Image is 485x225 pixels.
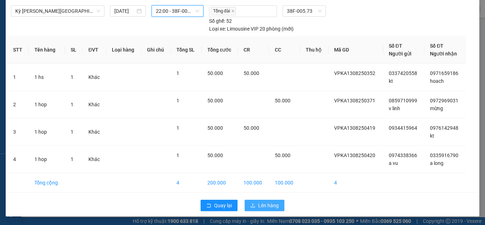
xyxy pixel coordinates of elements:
td: 200.000 [202,173,238,193]
span: Loại xe: [209,25,226,33]
span: Tổng đài [211,7,236,15]
span: 50.000 [207,125,223,131]
th: Thu hộ [300,36,328,64]
th: ĐVT [83,36,107,64]
span: 50.000 [244,125,259,131]
span: 50.000 [275,152,290,158]
span: 50.000 [207,70,223,76]
td: 1 hs [29,64,65,91]
span: 22:00 - 38F-005.73 [156,6,200,16]
td: 4 [7,146,29,173]
th: Tổng SL [171,36,201,64]
span: v linh [389,106,400,111]
span: 0859710999 [389,98,417,103]
span: 1 [176,70,179,76]
span: 0972969031 [430,98,458,103]
th: Loại hàng [106,36,141,64]
span: 50.000 [244,70,259,76]
span: 50.000 [207,98,223,103]
th: Mã GD [328,36,383,64]
span: kt [389,78,393,84]
span: upload [250,203,255,209]
button: uploadLên hàng [245,200,284,211]
span: a vu [389,160,398,166]
td: 4 [328,173,383,193]
td: 1 hop [29,146,65,173]
td: 1 hop [29,118,65,146]
td: 3 [7,118,29,146]
td: 1 [7,64,29,91]
span: close [231,9,235,13]
span: 0335916790 [430,152,458,158]
span: 38F-005.73 [287,6,322,16]
td: Khác [83,64,107,91]
span: VPKA1308250352 [334,70,375,76]
span: 0971659186 [430,70,458,76]
span: Lên hàng [258,202,279,209]
div: Limousine VIP 20 phòng (mới) [209,25,294,33]
span: 0337420558 [389,70,417,76]
span: 0976142948 [430,125,458,131]
span: rollback [206,203,211,209]
td: 100.000 [269,173,300,193]
span: Số ĐT [389,43,402,49]
span: hoach [430,78,444,84]
th: CC [269,36,300,64]
span: 0974338366 [389,152,417,158]
th: STT [7,36,29,64]
td: Tổng cộng [29,173,65,193]
span: kt [430,133,434,139]
td: 2 [7,91,29,118]
span: 1 [71,102,73,107]
td: 1 hop [29,91,65,118]
button: rollbackQuay lại [201,200,238,211]
span: 1 [71,129,73,135]
span: 1 [176,98,179,103]
td: 100.000 [238,173,269,193]
td: Khác [83,146,107,173]
th: CR [238,36,269,64]
input: 13/08/2025 [114,7,135,15]
span: Số ghế: [209,17,225,25]
span: 1 [71,74,73,80]
th: Tổng cước [202,36,238,64]
th: Tên hàng [29,36,65,64]
td: Khác [83,118,107,146]
span: mừng [430,106,443,111]
span: Kỳ Anh - Hà Nội [15,6,100,16]
td: 4 [171,173,201,193]
div: 52 [209,17,232,25]
span: 1 [176,125,179,131]
th: SL [65,36,83,64]
span: Người gửi [389,51,412,57]
span: 50.000 [275,98,290,103]
span: Số ĐT [430,43,443,49]
span: 0934415964 [389,125,417,131]
td: Khác [83,91,107,118]
span: VPKA1308250371 [334,98,375,103]
span: VPKA1308250419 [334,125,375,131]
span: 1 [176,152,179,158]
span: Người nhận [430,51,457,57]
span: VPKA1308250420 [334,152,375,158]
span: 1 [71,156,73,162]
span: Quay lại [214,202,232,209]
span: a long [430,160,443,166]
th: Ghi chú [141,36,171,64]
span: 50.000 [207,152,223,158]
